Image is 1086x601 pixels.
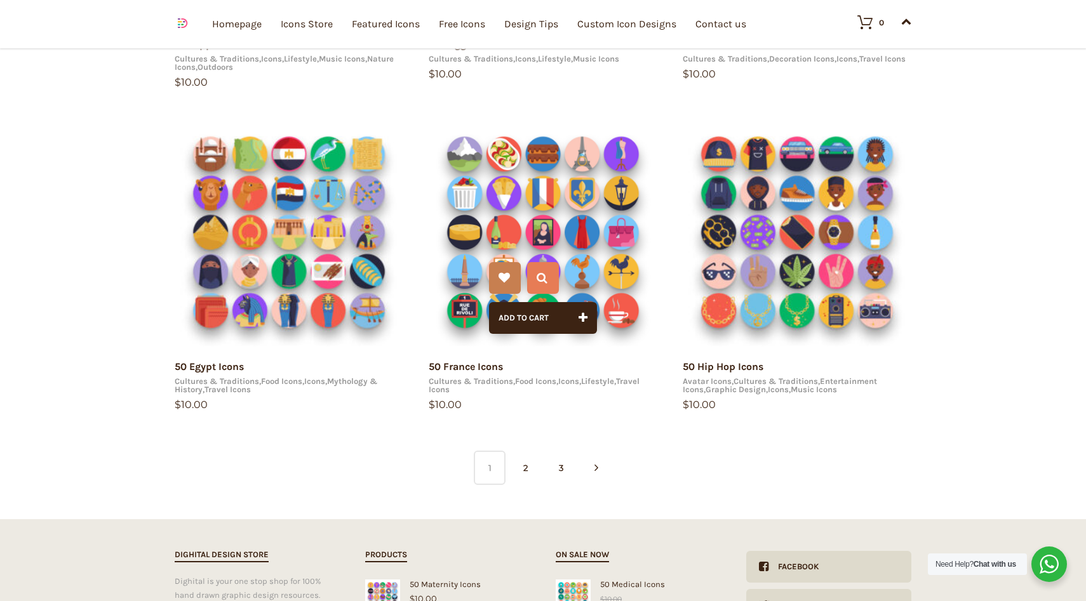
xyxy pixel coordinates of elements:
[365,548,407,562] h2: Products
[768,551,819,583] div: Facebook
[429,376,513,386] a: Cultures & Traditions
[556,548,609,562] h2: On sale now
[683,55,911,63] div: , , ,
[734,376,818,386] a: Cultures & Traditions
[429,377,657,393] div: , , , ,
[175,55,403,71] div: , , , , ,
[683,376,877,394] a: Entertainment Icons
[683,376,732,386] a: Avatar Icons
[581,376,614,386] a: Lifestyle
[175,399,208,411] bdi: 10.00
[429,399,462,411] bdi: 10.00
[499,313,549,322] span: Add to cart
[175,399,181,411] span: $
[769,54,835,63] a: Decoration Icons
[175,54,394,72] a: Nature Icons
[284,54,317,63] a: Lifestyle
[198,62,233,72] a: Outdoors
[429,360,503,373] a: 50 France Icons
[515,376,556,386] a: Food Icons
[304,376,325,386] a: Icons
[365,579,530,589] div: 50 Maternity Icons
[683,54,767,63] a: Cultures & Traditions
[429,68,462,80] bdi: 10.00
[175,76,181,88] span: $
[746,551,911,583] a: Facebook
[175,376,259,386] a: Cultures & Traditions
[319,54,365,63] a: Music Icons
[935,560,1016,569] span: Need Help?
[974,560,1016,569] strong: Chat with us
[474,451,506,485] span: 1
[683,399,689,411] span: $
[204,385,251,394] a: Travel Icons
[556,579,721,589] div: 50 Medical Icons
[683,68,716,80] bdi: 10.00
[558,376,579,386] a: Icons
[538,54,571,63] a: Lifestyle
[429,54,513,63] a: Cultures & Traditions
[836,54,857,63] a: Icons
[429,55,657,63] div: , , ,
[859,54,906,63] a: Travel Icons
[573,54,619,63] a: Music Icons
[175,54,259,63] a: Cultures & Traditions
[175,360,244,373] a: 50 Egypt Icons
[261,54,282,63] a: Icons
[175,548,269,562] h2: Dighital Design Store
[429,38,505,50] a: 50 Reggae Icons
[683,377,911,393] div: , , , , ,
[879,18,884,27] div: 0
[429,399,435,411] span: $
[175,376,378,394] a: Mythology & History
[791,385,837,394] a: Music Icons
[261,376,302,386] a: Food Icons
[429,68,435,80] span: $
[515,54,536,63] a: Icons
[683,360,763,373] a: 50 Hip Hop Icons
[768,385,789,394] a: Icons
[489,302,597,334] button: Add to cart
[545,451,577,485] a: 3
[175,76,208,88] bdi: 10.00
[175,377,403,393] div: , , , ,
[683,68,689,80] span: $
[509,451,541,485] a: 2
[683,399,716,411] bdi: 10.00
[429,376,640,394] a: Travel Icons
[706,385,766,394] a: Graphic Design
[845,15,884,30] a: 0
